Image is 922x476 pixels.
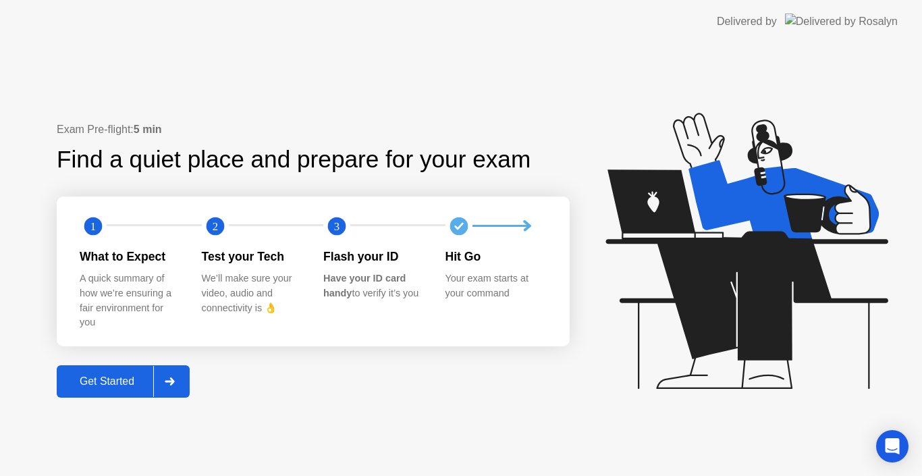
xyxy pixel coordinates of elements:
div: to verify it’s you [323,271,424,300]
text: 3 [334,220,340,233]
div: Test your Tech [202,248,302,265]
div: Get Started [61,375,153,388]
button: Get Started [57,365,190,398]
text: 1 [90,220,96,233]
b: Have your ID card handy [323,273,406,298]
div: Your exam starts at your command [445,271,546,300]
img: Delivered by Rosalyn [785,14,898,29]
div: Exam Pre-flight: [57,122,570,138]
div: Find a quiet place and prepare for your exam [57,142,533,178]
div: Flash your ID [323,248,424,265]
div: We’ll make sure your video, audio and connectivity is 👌 [202,271,302,315]
div: Hit Go [445,248,546,265]
b: 5 min [134,124,162,135]
text: 2 [212,220,217,233]
div: Delivered by [717,14,777,30]
div: Open Intercom Messenger [876,430,909,462]
div: A quick summary of how we’re ensuring a fair environment for you [80,271,180,329]
div: What to Expect [80,248,180,265]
